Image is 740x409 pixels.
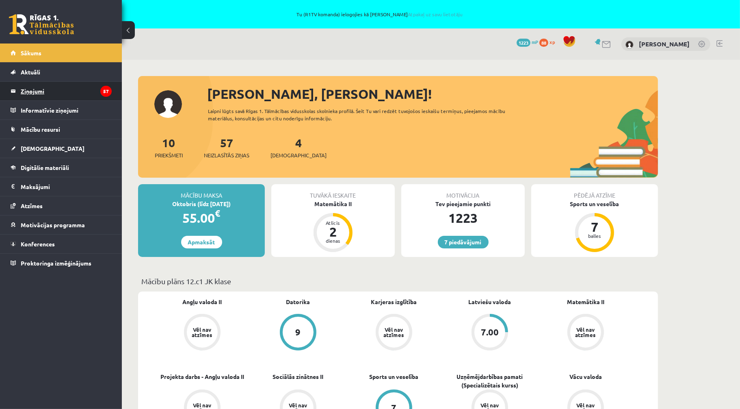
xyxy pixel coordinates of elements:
a: Aktuāli [11,63,112,81]
a: Projekta darbs - Angļu valoda II [160,372,244,381]
span: 88 [539,39,548,47]
a: Latviešu valoda [469,298,511,306]
a: Rīgas 1. Tālmācības vidusskola [9,14,74,35]
div: balles [582,233,607,238]
div: Mācību maksa [138,184,265,200]
a: Sports un veselība 7 balles [531,200,658,253]
a: Atpakaļ uz savu lietotāju [408,11,463,17]
div: 9 [296,328,301,337]
div: [PERSON_NAME], [PERSON_NAME]! [207,84,658,104]
a: 9 [250,314,346,352]
span: € [215,207,221,219]
span: Digitālie materiāli [21,164,69,171]
span: [DEMOGRAPHIC_DATA] [21,145,84,152]
div: 2 [321,225,345,238]
a: [PERSON_NAME] [639,40,690,48]
a: [DEMOGRAPHIC_DATA] [11,139,112,158]
div: Tuvākā ieskaite [271,184,395,200]
a: Uzņēmējdarbības pamati (Specializētais kurss) [442,372,538,389]
div: Sports un veselība [531,200,658,208]
a: Atzīmes [11,196,112,215]
div: Vēl nav atzīmes [383,327,405,337]
a: 57Neizlasītās ziņas [204,135,249,159]
div: Vēl nav atzīmes [191,327,214,337]
a: 10Priekšmeti [155,135,183,159]
span: Priekšmeti [155,151,183,159]
a: 1223 mP [517,39,538,45]
a: Sākums [11,44,112,62]
span: Neizlasītās ziņas [204,151,249,159]
div: 55.00 [138,208,265,228]
a: Sports un veselība [370,372,419,381]
a: Motivācijas programma [11,215,112,234]
span: Konferences [21,240,55,248]
div: Pēdējā atzīme [531,184,658,200]
a: 4[DEMOGRAPHIC_DATA] [270,135,327,159]
span: mP [532,39,538,45]
div: Vēl nav atzīmes [574,327,597,337]
span: Aktuāli [21,68,40,76]
img: Daniela Kozlovska [625,41,634,49]
span: xp [550,39,555,45]
a: Vēl nav atzīmes [154,314,250,352]
a: Karjeras izglītība [371,298,417,306]
a: Mācību resursi [11,120,112,139]
div: Matemātika II [271,200,395,208]
span: 1223 [517,39,530,47]
div: Atlicis [321,220,345,225]
a: Angļu valoda II [183,298,222,306]
a: Matemātika II [567,298,604,306]
span: Proktoringa izmēģinājums [21,259,91,267]
div: Laipni lūgts savā Rīgas 1. Tālmācības vidusskolas skolnieka profilā. Šeit Tu vari redzēt tuvojošo... [208,107,520,122]
a: Matemātika II Atlicis 2 dienas [271,200,395,253]
a: 88 xp [539,39,559,45]
span: Tu (R1TV komanda) ielogojies kā [PERSON_NAME] [93,12,666,17]
a: Konferences [11,235,112,253]
p: Mācību plāns 12.c1 JK klase [141,276,655,287]
a: Ziņojumi57 [11,82,112,100]
legend: Ziņojumi [21,82,112,100]
div: Motivācija [401,184,525,200]
span: [DEMOGRAPHIC_DATA] [270,151,327,159]
a: Proktoringa izmēģinājums [11,254,112,272]
a: Informatīvie ziņojumi [11,101,112,120]
a: Vācu valoda [569,372,602,381]
span: Atzīmes [21,202,43,209]
a: Vēl nav atzīmes [346,314,442,352]
div: Tev pieejamie punkti [401,200,525,208]
span: Mācību resursi [21,126,60,133]
div: Oktobris (līdz [DATE]) [138,200,265,208]
a: Datorika [286,298,310,306]
a: Sociālās zinātnes II [273,372,324,381]
a: Vēl nav atzīmes [538,314,634,352]
a: Apmaksāt [181,236,222,248]
div: dienas [321,238,345,243]
a: 7.00 [442,314,538,352]
span: Sākums [21,49,41,57]
legend: Informatīvie ziņojumi [21,101,112,120]
div: 7.00 [481,328,499,337]
a: Maksājumi [11,177,112,196]
a: Digitālie materiāli [11,158,112,177]
span: Motivācijas programma [21,221,85,228]
div: 7 [582,220,607,233]
legend: Maksājumi [21,177,112,196]
div: 1223 [401,208,525,228]
i: 57 [100,86,112,97]
a: 7 piedāvājumi [438,236,489,248]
